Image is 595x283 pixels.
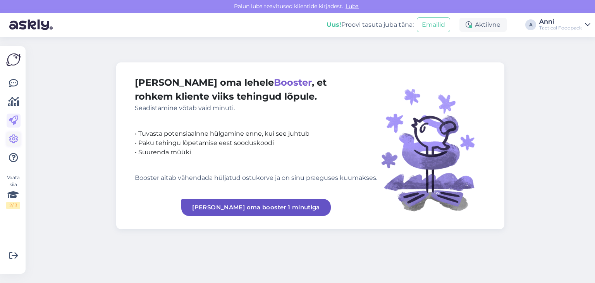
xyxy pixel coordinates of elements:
div: 2 / 3 [6,202,20,209]
div: • Paku tehingu lõpetamise eest sooduskoodi [135,138,377,148]
div: Booster aitab vähendada hüljatud ostukorve ja on sinu praeguses kuumakses. [135,173,377,183]
div: Aktiivne [459,18,507,32]
img: Askly Logo [6,52,21,67]
div: • Tuvasta potensiaalnne hülgamine enne, kui see juhtub [135,129,377,138]
button: Emailid [417,17,450,32]
span: Luba [343,3,361,10]
div: Vaata siia [6,174,20,209]
a: AnniTactical Foodpack [539,19,590,31]
div: Anni [539,19,582,25]
div: [PERSON_NAME] oma lehele , et rohkem kliente viiks tehingud lõpule. [135,76,377,113]
div: Proovi tasuta juba täna: [327,20,414,29]
div: • Suurenda müüki [135,148,377,157]
span: Booster [274,77,312,88]
img: illustration [377,76,486,216]
div: Tactical Foodpack [539,25,582,31]
a: [PERSON_NAME] oma booster 1 minutiga [181,199,331,216]
div: A [525,19,536,30]
b: Uus! [327,21,341,28]
div: Seadistamine võtab vaid minuti. [135,104,377,113]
